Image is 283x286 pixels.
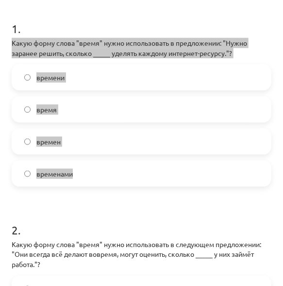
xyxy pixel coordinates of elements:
[12,38,271,58] p: Какую форму слова "время" нужно использовать в предложении: "Нужно заранее решить, сколько _____ ...
[12,239,271,270] p: Какую форму слова "время" нужно использовать в следующем предложении: "Они всегда всё делают вовр...
[24,107,31,113] input: время
[36,137,61,147] span: времен
[36,72,65,83] span: времени
[12,5,271,35] h1: 1 .
[24,171,31,177] input: временами
[12,206,271,236] h1: 2 .
[24,139,31,145] input: времен
[36,169,73,179] span: временами
[36,105,57,115] span: время
[24,74,31,81] input: времени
